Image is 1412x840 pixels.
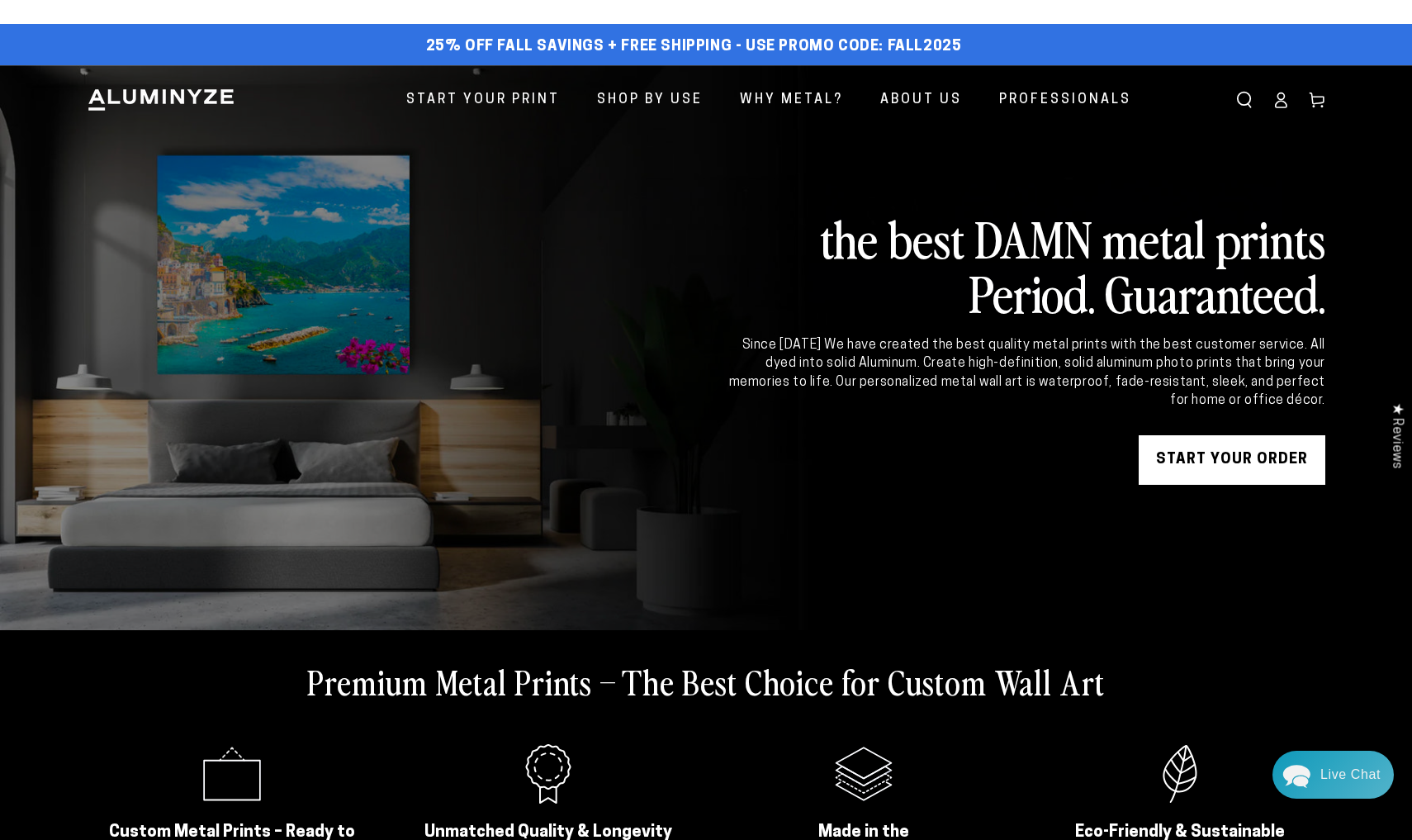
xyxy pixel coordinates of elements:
h2: Premium Metal Prints – The Best Choice for Custom Wall Art [307,660,1105,703]
span: Start Your Print [406,88,560,112]
span: Professionals [999,88,1131,112]
a: Shop By Use [585,78,715,122]
span: Shop By Use [597,88,703,112]
a: Professionals [987,78,1144,122]
h2: the best DAMN metal prints Period. Guaranteed. [726,211,1325,320]
div: Chat widget toggle [1272,751,1394,799]
a: Why Metal? [727,78,855,122]
span: 25% off FALL Savings + Free Shipping - Use Promo Code: FALL2025 [426,38,962,56]
summary: Search our site [1226,82,1263,118]
a: About Us [868,78,974,122]
div: Contact Us Directly [1320,751,1381,799]
span: Why Metal? [740,88,843,112]
div: Click to open Judge.me floating reviews tab [1381,390,1412,482]
img: Aluminyze [87,88,235,112]
div: Since [DATE] We have created the best quality metal prints with the best customer service. All dy... [726,336,1325,411]
a: Start Your Print [394,78,572,122]
a: START YOUR Order [1139,435,1325,485]
span: About Us [880,88,962,112]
